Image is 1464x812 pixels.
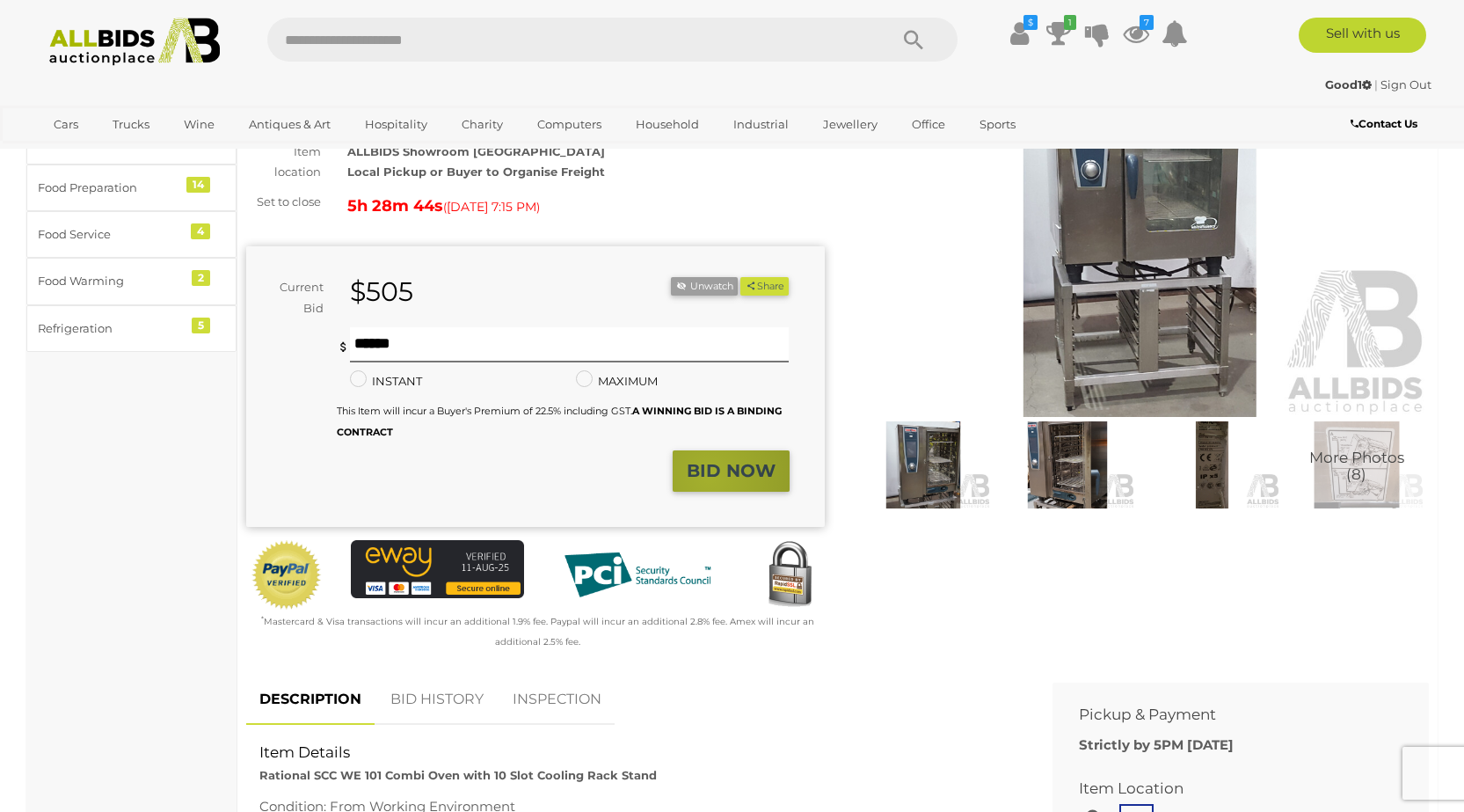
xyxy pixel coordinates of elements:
[740,277,789,296] button: Share
[38,318,183,339] div: Refrigeration
[1309,450,1404,483] span: More Photos (8)
[1351,114,1422,134] a: Contact Us
[26,258,237,304] a: Food Warming 2
[26,305,237,352] a: Refrigeration 5
[447,199,536,215] span: [DATE] 7:15 PM
[443,200,540,214] span: ( )
[42,110,90,139] a: Cars
[246,277,337,318] div: Current Bid
[870,18,958,62] button: Search
[1380,77,1431,91] a: Sign Out
[246,674,375,726] a: DESCRIPTION
[42,139,190,168] a: [GEOGRAPHIC_DATA]
[1079,706,1376,723] h2: Pickup & Payment
[450,110,514,139] a: Charity
[1023,15,1038,30] i: $
[550,540,725,610] img: PCI DSS compliant
[1374,77,1378,91] span: |
[1079,736,1234,753] b: Strictly by 5PM [DATE]
[1000,421,1135,508] img: Rational SCC WE 101 Combi Oven with 10 Slot Cooling Rack Stand
[38,271,183,291] div: Food Warming
[1140,15,1154,30] i: 7
[38,178,183,198] div: Food Preparation
[377,674,497,726] a: BID HISTORY
[1144,421,1279,508] img: Rational SCC WE 101 Combi Oven with 10 Slot Cooling Rack Stand
[26,165,237,211] a: Food Preparation 14
[1299,18,1426,53] a: Sell with us
[101,110,161,139] a: Trucks
[1289,421,1424,508] a: More Photos(8)
[1351,117,1417,130] b: Contact Us
[687,460,776,481] strong: BID NOW
[347,165,605,179] strong: Local Pickup or Buyer to Organise Freight
[968,110,1027,139] a: Sports
[1289,421,1424,508] img: Rational SCC WE 101 Combi Oven with 10 Slot Cooling Rack Stand
[856,421,991,508] img: Rational SCC WE 101 Combi Oven with 10 Slot Cooling Rack Stand
[337,405,782,437] small: This Item will incur a Buyer's Premium of 22.5% including GST.
[576,371,658,391] label: MAXIMUM
[237,110,342,139] a: Antiques & Art
[26,211,237,258] a: Food Service 4
[671,277,738,296] button: Unwatch
[261,616,814,647] small: Mastercard & Visa transactions will incur an additional 1.9% fee. Paypal will incur an additional...
[233,192,334,212] div: Set to close
[1007,18,1033,49] a: $
[38,224,183,245] div: Food Service
[350,371,422,391] label: INSTANT
[722,110,800,139] a: Industrial
[1064,15,1076,30] i: 1
[259,768,657,782] strong: Rational SCC WE 101 Combi Oven with 10 Slot Cooling Rack Stand
[1079,780,1376,797] h2: Item Location
[624,110,710,139] a: Household
[337,405,782,437] b: A WINNING BID IS A BINDING CONTRACT
[172,110,226,139] a: Wine
[351,540,525,598] img: eWAY Payment Gateway
[233,142,334,183] div: Item location
[1045,18,1072,49] a: 1
[900,110,957,139] a: Office
[350,275,413,308] strong: $505
[1123,18,1149,49] a: 7
[192,318,210,333] div: 5
[347,144,605,158] strong: ALLBIDS Showroom [GEOGRAPHIC_DATA]
[1325,77,1372,91] strong: Good1
[259,744,1013,761] h2: Item Details
[499,674,615,726] a: INSPECTION
[191,223,210,239] div: 4
[40,18,230,66] img: Allbids.com.au
[673,450,790,492] button: BID NOW
[671,277,738,296] li: Unwatch this item
[754,540,825,611] img: Secured by Rapid SSL
[192,270,210,286] div: 2
[251,540,323,611] img: Official PayPal Seal
[812,110,889,139] a: Jewellery
[851,44,1430,417] img: Rational SCC WE 101 Combi Oven with 10 Slot Cooling Rack Stand
[1325,77,1374,91] a: Good1
[347,196,443,216] strong: 5h 28m 44s
[526,110,613,139] a: Computers
[186,177,210,193] div: 14
[353,110,439,139] a: Hospitality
